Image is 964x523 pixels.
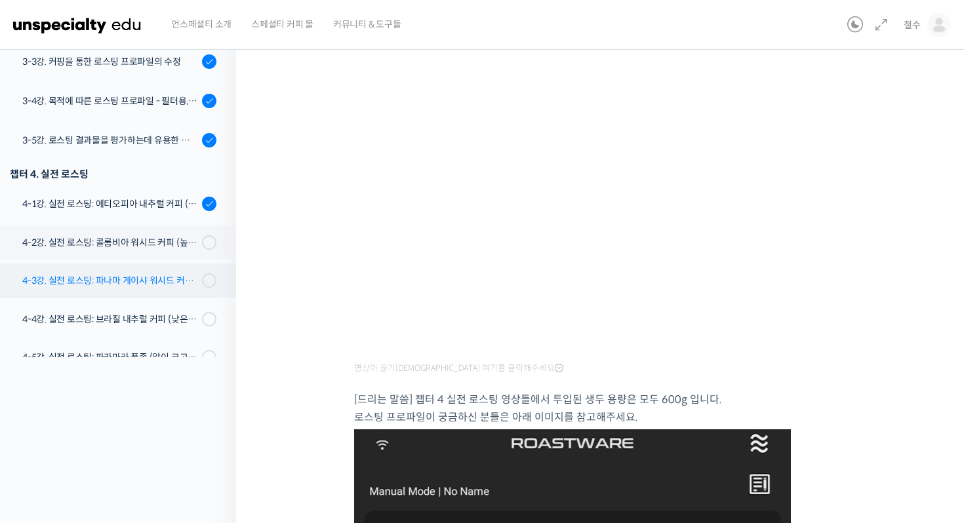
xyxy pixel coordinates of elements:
span: 대화 [120,435,136,445]
span: 홈 [41,434,49,444]
span: 철수 [904,19,921,31]
div: 3-5강. 로스팅 결과물을 평가하는데 유용한 팁들 - 연수를 활용한 커핑, 커핑용 분쇄도 찾기, 로스트 레벨에 따른 QC 등 [22,133,198,147]
a: 대화 [87,414,169,447]
div: 챕터 4. 실전 로스팅 [10,165,216,183]
span: 영상이 끊기[DEMOGRAPHIC_DATA] 여기를 클릭해주세요 [354,363,563,374]
div: 3-3강. 커핑을 통한 로스팅 프로파일의 수정 [22,54,198,69]
div: 3-4강. 목적에 따른 로스팅 프로파일 - 필터용, 에스프레소용 [22,94,198,108]
span: 설정 [203,434,218,444]
div: 4-3강. 실전 로스팅: 파나마 게이샤 워시드 커피 (플레이버 프로파일이 로스팅하기 까다로운 경우) [22,273,198,288]
a: 홈 [4,414,87,447]
div: 4-1강. 실전 로스팅: 에티오피아 내추럴 커피 (당분이 많이 포함되어 있고 색이 고르지 않은 경우) [22,197,198,211]
div: 4-5강. 실전 로스팅: 파카마라 품종 (알이 크고 산지에서 건조가 고르게 되기 힘든 경우) [22,350,198,364]
div: 4-4강. 실전 로스팅: 브라질 내추럴 커피 (낮은 고도에서 재배되어 당분과 밀도가 낮은 경우) [22,312,198,326]
div: 4-2강. 실전 로스팅: 콜롬비아 워시드 커피 (높은 밀도와 수분율 때문에 1차 크랙에서 많은 수분을 방출하는 경우) [22,235,198,250]
p: [드리는 말씀] 챕터 4 실전 로스팅 영상들에서 투입된 생두 용량은 모두 600g 입니다. 로스팅 프로파일이 궁금하신 분들은 아래 이미지를 참고해주세요. [354,391,853,426]
a: 설정 [169,414,252,447]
